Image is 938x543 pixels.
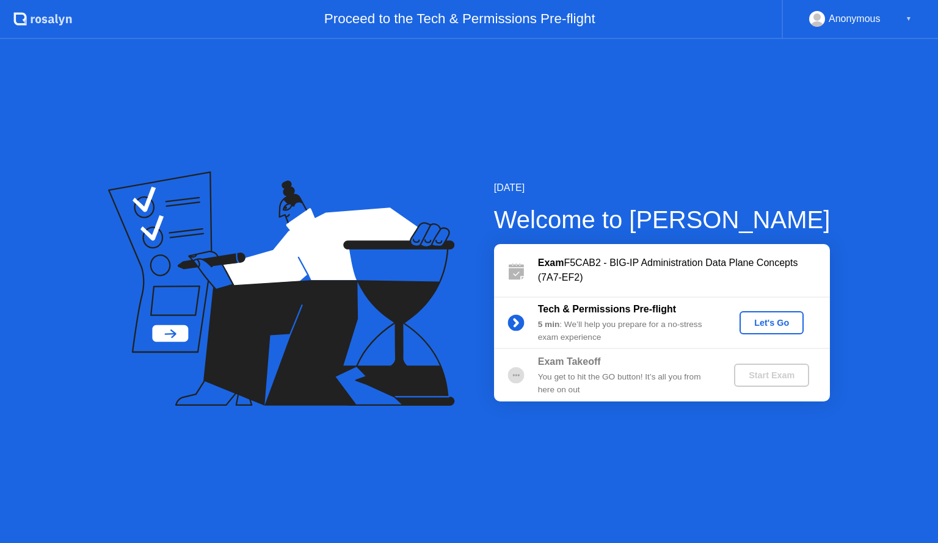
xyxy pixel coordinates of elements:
div: Let's Go [744,318,799,328]
div: F5CAB2 - BIG-IP Administration Data Plane Concepts (7A7-EF2) [538,256,830,285]
div: Anonymous [829,11,881,27]
div: You get to hit the GO button! It’s all you from here on out [538,371,714,396]
b: Exam Takeoff [538,356,601,367]
b: 5 min [538,320,560,329]
button: Start Exam [734,364,809,387]
b: Exam [538,257,564,268]
div: : We’ll help you prepare for a no-stress exam experience [538,318,714,343]
div: Start Exam [739,370,804,380]
div: [DATE] [494,181,831,195]
button: Let's Go [740,311,804,334]
div: Welcome to [PERSON_NAME] [494,201,831,238]
b: Tech & Permissions Pre-flight [538,304,676,314]
div: ▼ [906,11,912,27]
